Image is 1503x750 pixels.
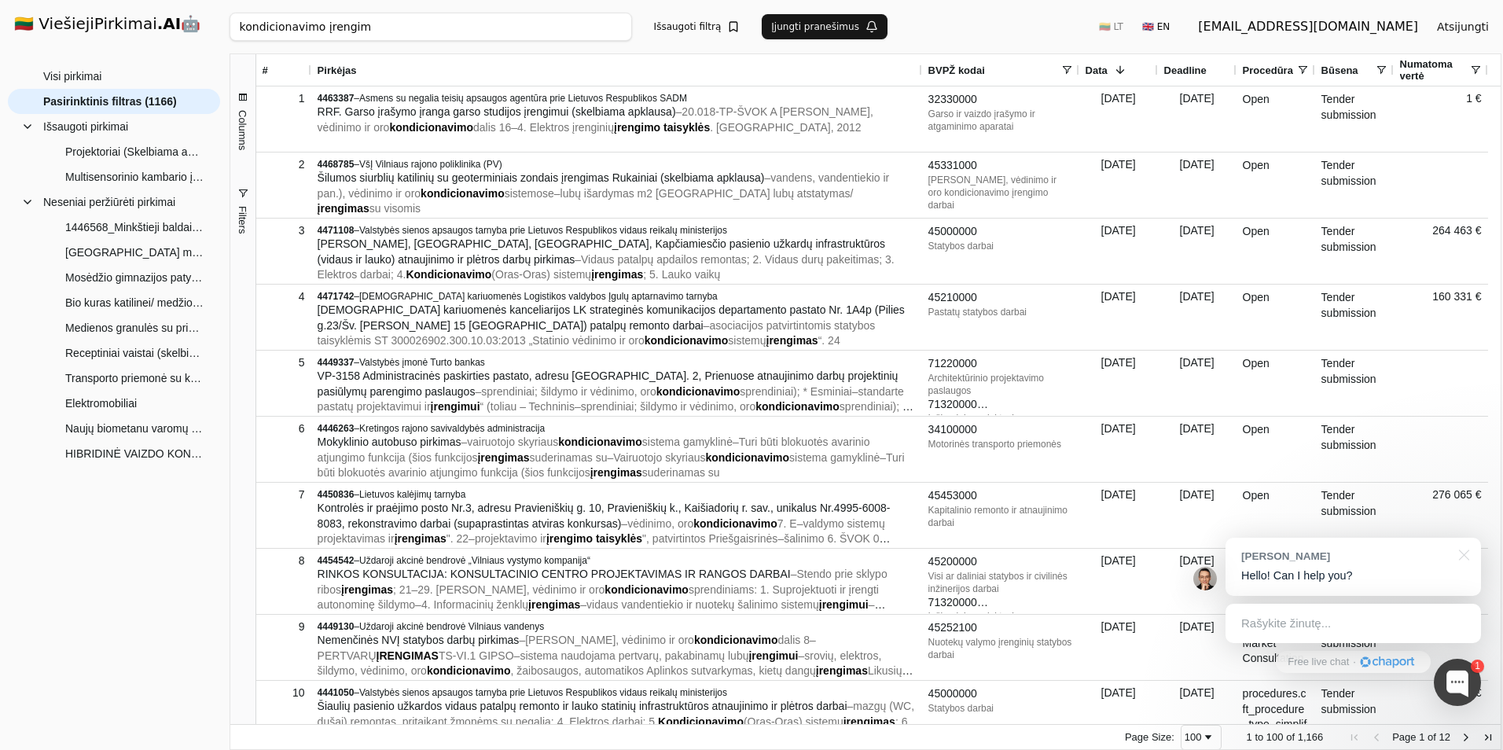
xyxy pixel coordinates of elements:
span: kondicionavimo [421,187,505,200]
div: 160 331 € [1394,285,1488,350]
span: [GEOGRAPHIC_DATA] medienos granulių pirkimas [65,241,204,264]
div: Tender submission [1315,681,1394,746]
div: 71320000 [928,595,1073,611]
div: 45331000 [928,158,1073,174]
span: BVPŽ kodai [928,64,985,76]
span: kondicionavimo [656,385,740,398]
div: Tender submission [1315,483,1394,548]
span: Kontrolės ir praėjimo posto Nr.3, adresu Pravieniškių g. 10, Pravieniškių k., Kaišiadorių r. sav.... [318,502,891,530]
span: Išsaugoti pirkimai [43,115,128,138]
span: 1,166 [1298,731,1324,743]
span: sistemų [728,334,766,347]
span: Stendo prie sklypo ribos [318,568,887,596]
span: Lietuvos kalėjimų tarnyba [359,489,465,500]
div: Garso ir vaizdo įrašymo ir atgaminimo aparatai [928,108,1073,133]
span: Medienos granulės su pristatymu [65,316,204,340]
span: 4468785 [318,159,355,170]
div: 32330000 [928,92,1073,108]
span: įrengimas [591,268,643,281]
a: Free live chat· [1276,651,1430,673]
span: Šilumos siurblių katilinių su geoterminiais zondais įrengimas Rukainiai (skelbiama apklausa) [318,171,765,184]
span: Turi būti blokuotės avarinio atjungimo funkcija (šios funkcijos [318,436,870,464]
span: VP-3158 Administracinės paskirties pastato, adresu [GEOGRAPHIC_DATA]. 2, Prienuose atnaujinimo da... [318,369,898,398]
span: įrengimas [843,715,895,728]
span: Transporto priemonė su keltuvu, sukomplektuota neįgaliųjų vežimėliuose sėdintiems asmenims (mikro... [65,366,204,390]
span: lubų išardymas m2 [GEOGRAPHIC_DATA] lubų atstatymas/ [560,187,854,200]
div: – [318,620,916,633]
div: Rašykite žinutę... [1226,604,1481,643]
span: 4463387 [318,93,355,104]
span: Valstybės įmonė Turto bankas [359,357,485,368]
span: Mosėdžio gimnazijos patyriminio ugdymo tako įrengimo darbai [65,266,204,289]
span: Būsena [1321,64,1358,76]
div: [PERSON_NAME], vėdinimo ir oro kondicionavimo įrengimo darbai [928,174,1073,211]
span: kondicionavimo [694,634,778,646]
span: Neseniai peržiūrėti pirkimai [43,190,175,214]
span: Mokyklinio autobuso pirkimas [318,436,461,448]
div: Statybos darbai [928,240,1073,252]
span: taisyklės [596,532,642,545]
span: kondicionavimo [605,583,689,596]
div: [DATE] [1079,351,1158,416]
span: kondicionavimo [427,664,511,677]
span: – – [318,105,873,134]
div: 45200000 [928,554,1073,570]
div: Tender submission [1315,86,1394,152]
span: Nemenčinės NVĮ statybos darbų pirkimas [318,634,520,646]
div: 71320000 [928,397,1073,413]
span: įrengimas [766,334,818,347]
div: Tender submission [1315,351,1394,416]
span: [PERSON_NAME], vėdinimo ir oro [525,634,694,646]
div: [DATE] [1158,615,1237,680]
div: – [318,686,916,699]
div: 1 [263,87,305,110]
div: 276 065 € [1394,483,1488,548]
span: [DEMOGRAPHIC_DATA] kariuomenės kanceliarijos LK strateginės komunikacijos departamento pastato Nr... [318,303,905,332]
div: [DATE] [1079,681,1158,746]
span: to [1255,731,1263,743]
span: įrengimas [341,583,393,596]
span: – – [318,171,890,215]
span: – – – – [318,436,905,479]
span: 4450836 [318,489,355,500]
div: 45000000 [928,686,1073,702]
span: kondicionavimo [705,451,789,464]
div: [DATE] [1158,351,1237,416]
span: PERTVARŲ [318,649,377,662]
span: RRF. Garso įrašymo įranga garso studijos įrengimui (skelbiama apklausa) [318,105,676,118]
div: [DATE] [1079,549,1158,614]
div: Statybos darbai [928,702,1073,715]
span: Valstybės sienos apsaugos tarnyba prie Lietuvos Respublikos vidaus reikalų ministerijos [359,687,727,698]
button: Išsaugoti filtrą [645,14,750,39]
span: sprendiniai); * Esminiai [740,385,851,398]
span: suderinamas su [530,451,608,464]
div: – [318,422,916,435]
span: of [1428,731,1436,743]
div: 45252100 [928,620,1073,636]
div: [DATE] [1079,285,1158,350]
div: Open [1237,153,1315,218]
span: 4. Elektros įrenginių [517,121,614,134]
span: (Oras-Oras) sistemų [491,268,591,281]
span: Data [1086,64,1108,76]
span: (Oras-Oras) sistemų [744,715,843,728]
div: procedures.cft_procedure_type_simplified_open_negotiation [1237,681,1315,746]
div: 45453000 [928,488,1073,504]
button: Atsijungti [1424,13,1501,41]
div: – [318,290,916,303]
span: Procedūra [1243,64,1293,76]
span: Free live chat [1288,655,1349,670]
div: [DATE] [1079,483,1158,548]
div: Nuotekų valymo įrenginių statybos darbai [928,636,1073,661]
span: , žaibosaugos, automatikos Aplinkos sutvarkymas, kietų dangų [510,664,815,677]
span: Šiaulių pasienio užkardos vidaus patalpų remonto ir lauko statinių infrastruktūros atnaujinimo ir... [318,700,847,712]
div: – [318,356,916,369]
div: – [318,224,916,237]
div: [DATE] [1158,219,1237,284]
span: Columns [237,110,248,150]
span: 7. E [777,517,797,530]
span: Uždaroji akcinė bendrovė Vilniaus vandenys [359,621,544,632]
span: Uždaroji akcinė bendrovė „Vilniaus vystymo kompanija“ [359,555,590,566]
span: Receptiniai vaistai (skelbiama apklausa) [65,341,204,365]
span: sistemose [505,187,554,200]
